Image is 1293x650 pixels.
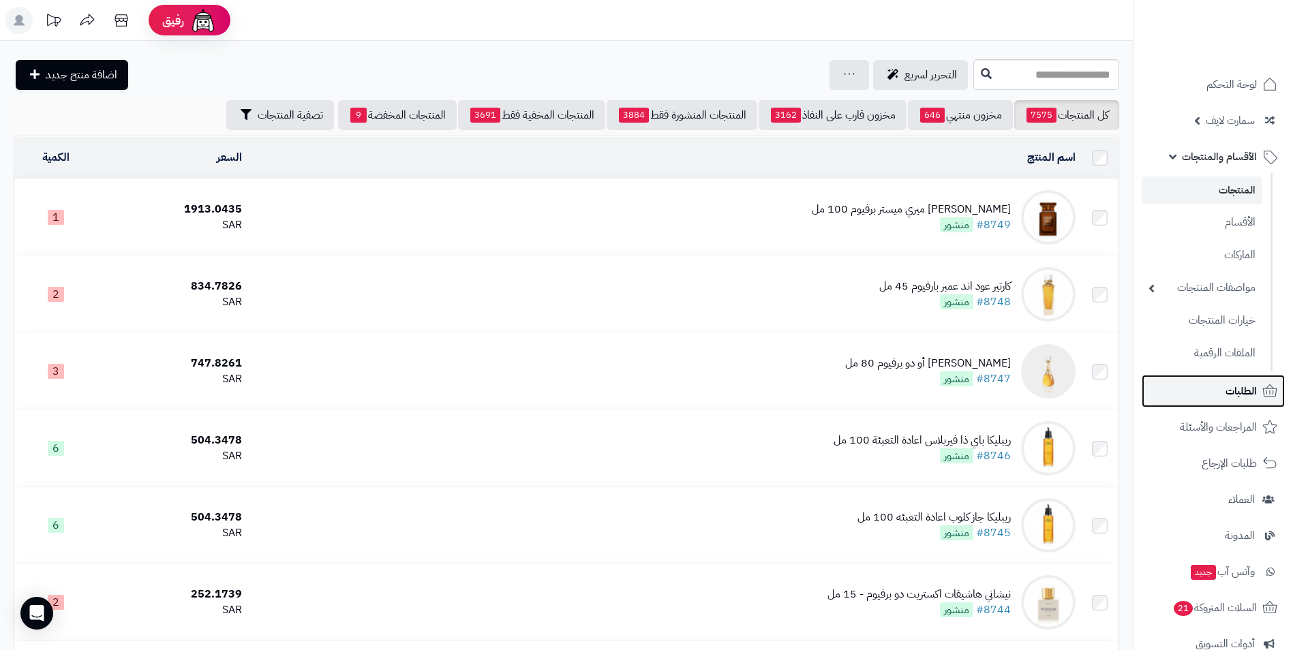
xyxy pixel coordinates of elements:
span: تصفية المنتجات [258,107,323,123]
img: logo-2.png [1200,38,1280,67]
span: رفيق [162,12,184,29]
div: 834.7826 [103,279,242,294]
img: ريبليكا باي ذا فيربلاس اعادة التعبئة 100 مل [1021,421,1076,476]
a: كل المنتجات7575 [1014,100,1119,130]
span: 3691 [470,108,500,123]
a: خيارات المنتجات [1142,306,1262,335]
span: منشور [940,448,973,463]
a: اضافة منتج جديد [16,60,128,90]
div: 1913.0435 [103,202,242,217]
a: المراجعات والأسئلة [1142,411,1285,444]
span: 1 [48,210,64,225]
a: #8745 [976,525,1011,541]
span: 2 [48,287,64,302]
img: ريبليكا جاز كلوب اعادة التعبئه 100 مل [1021,498,1076,553]
a: طلبات الإرجاع [1142,447,1285,480]
img: كارتير عود اند عمبر بارفيوم 45 مل [1021,267,1076,322]
div: ريبليكا جاز كلوب اعادة التعبئه 100 مل [857,510,1011,525]
a: لوحة التحكم [1142,68,1285,101]
span: 3 [48,364,64,379]
span: المراجعات والأسئلة [1180,418,1257,437]
span: منشور [940,217,973,232]
img: ai-face.png [189,7,217,34]
div: SAR [103,371,242,387]
span: 6 [48,518,64,533]
button: تصفية المنتجات [226,100,334,130]
a: السعر [217,149,242,166]
a: اسم المنتج [1027,149,1076,166]
a: التحرير لسريع [873,60,968,90]
span: اضافة منتج جديد [46,67,117,83]
span: منشور [940,294,973,309]
span: الأقسام والمنتجات [1182,147,1257,166]
div: كارتير عود اند عمبر بارفيوم 45 مل [879,279,1011,294]
div: [PERSON_NAME] أو دو برفيوم 80 مل [845,356,1011,371]
div: SAR [103,217,242,233]
a: المنتجات المنشورة فقط3884 [607,100,757,130]
span: منشور [940,525,973,540]
span: 2 [48,595,64,610]
span: 646 [920,108,945,123]
a: الطلبات [1142,375,1285,407]
span: منشور [940,371,973,386]
span: وآتس آب [1189,562,1255,581]
span: منشور [940,602,973,617]
span: 6 [48,441,64,456]
span: 3884 [619,108,649,123]
a: مواصفات المنتجات [1142,273,1262,303]
div: 252.1739 [103,587,242,602]
a: المنتجات المخفية فقط3691 [458,100,605,130]
a: وآتس آبجديد [1142,555,1285,588]
div: 504.3478 [103,510,242,525]
a: الكمية [42,149,70,166]
a: المنتجات المخفضة9 [338,100,457,130]
span: السلات المتروكة [1172,598,1257,617]
div: Open Intercom Messenger [20,597,53,630]
a: العملاء [1142,483,1285,516]
a: مخزون منتهي646 [908,100,1013,130]
div: 504.3478 [103,433,242,448]
div: SAR [103,294,242,310]
a: المدونة [1142,519,1285,552]
span: جديد [1191,565,1216,580]
span: 7575 [1026,108,1056,123]
span: 3162 [771,108,801,123]
div: ريبليكا باي ذا فيربلاس اعادة التعبئة 100 مل [834,433,1011,448]
a: السلات المتروكة21 [1142,591,1285,624]
a: #8748 [976,294,1011,310]
span: العملاء [1228,490,1255,509]
div: نيشاني هاشيفات اكستريت دو برفيوم - 15 مل [827,587,1011,602]
a: #8746 [976,448,1011,464]
a: #8749 [976,217,1011,233]
div: SAR [103,525,242,541]
span: التحرير لسريع [904,67,957,83]
a: #8744 [976,602,1011,618]
div: 747.8261 [103,356,242,371]
span: لوحة التحكم [1206,75,1257,94]
div: [PERSON_NAME] ميري ميستر برفيوم 100 مل [812,202,1011,217]
a: الماركات [1142,241,1262,270]
a: #8747 [976,371,1011,387]
span: الطلبات [1226,382,1257,401]
a: المنتجات [1142,176,1262,204]
span: المدونة [1225,526,1255,545]
img: نيشاني هاشيفات اكستريت دو برفيوم - 15 مل [1021,575,1076,630]
span: طلبات الإرجاع [1202,454,1257,473]
a: الأقسام [1142,208,1262,237]
a: تحديثات المنصة [36,7,70,37]
img: توم فورد ميري ميستر برفيوم 100 مل [1021,190,1076,245]
span: 21 [1174,601,1193,616]
span: سمارت لايف [1206,111,1255,130]
div: SAR [103,602,242,618]
img: ديور جادور لور أو دو برفيوم 80 مل [1021,344,1076,399]
div: SAR [103,448,242,464]
span: 9 [350,108,367,123]
a: الملفات الرقمية [1142,339,1262,368]
a: مخزون قارب على النفاذ3162 [759,100,907,130]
